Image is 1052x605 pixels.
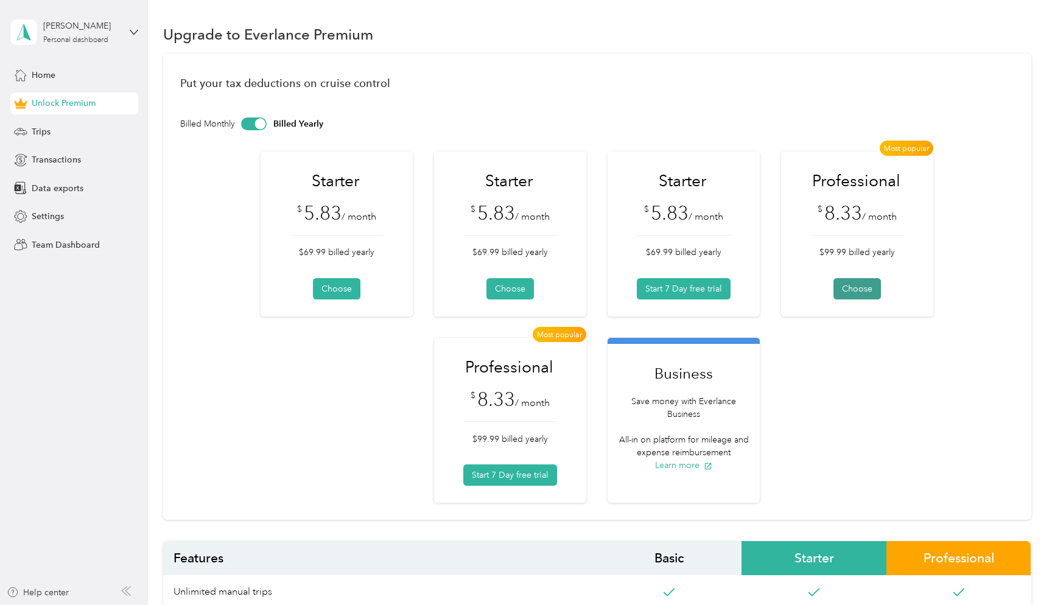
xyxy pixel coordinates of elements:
span: 5.83 [477,201,515,225]
iframe: Everlance-gr Chat Button Frame [984,537,1052,605]
span: $ [644,203,649,215]
span: $ [818,203,822,215]
span: Most popular [880,141,933,156]
span: $ [471,389,475,402]
button: Learn more [655,459,712,472]
span: Starter [742,541,886,575]
span: $ [297,203,302,215]
p: $69.99 billed yearly [463,246,557,259]
p: Billed Monthly [180,117,235,130]
span: Data exports [32,182,83,195]
div: Personal dashboard [43,37,108,44]
span: / month [515,397,550,409]
h1: Business [614,363,754,384]
h1: Professional [463,357,555,378]
span: 8.33 [477,388,515,411]
p: $99.99 billed yearly [810,246,904,259]
button: Choose [313,278,360,299]
span: Home [32,69,55,82]
p: All-in on platform for mileage and expense reimbursement [614,433,754,459]
button: Help center [7,586,69,599]
p: Save money with Everlance Business [614,395,754,421]
h1: Put your tax deductions on cruise control [180,77,1014,89]
span: / month [515,211,550,223]
div: [PERSON_NAME] [43,19,119,32]
h1: Starter [463,170,555,192]
p: $69.99 billed yearly [637,246,731,259]
span: Transactions [32,153,81,166]
button: Choose [833,278,881,299]
button: Start 7 Day free trial [463,464,557,486]
span: Features [163,541,597,575]
h1: Professional [810,170,902,192]
span: 5.83 [651,201,689,225]
span: 5.83 [304,201,342,225]
span: / month [689,211,723,223]
p: $99.99 billed yearly [463,433,557,446]
span: Trips [32,125,51,138]
button: Start 7 Day free trial [637,278,731,299]
h1: Upgrade to Everlance Premium [163,28,373,41]
span: Basic [597,541,742,575]
span: Professional [886,541,1031,575]
h1: Starter [637,170,728,192]
span: Unlock Premium [32,97,96,110]
span: Team Dashboard [32,239,100,251]
p: $69.99 billed yearly [290,246,384,259]
span: Settings [32,210,64,223]
p: Billed Yearly [273,117,323,130]
span: 8.33 [824,201,862,225]
span: / month [342,211,376,223]
span: $ [471,203,475,215]
span: Most popular [533,327,586,342]
button: Choose [486,278,534,299]
h1: Starter [290,170,381,192]
span: / month [862,211,897,223]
